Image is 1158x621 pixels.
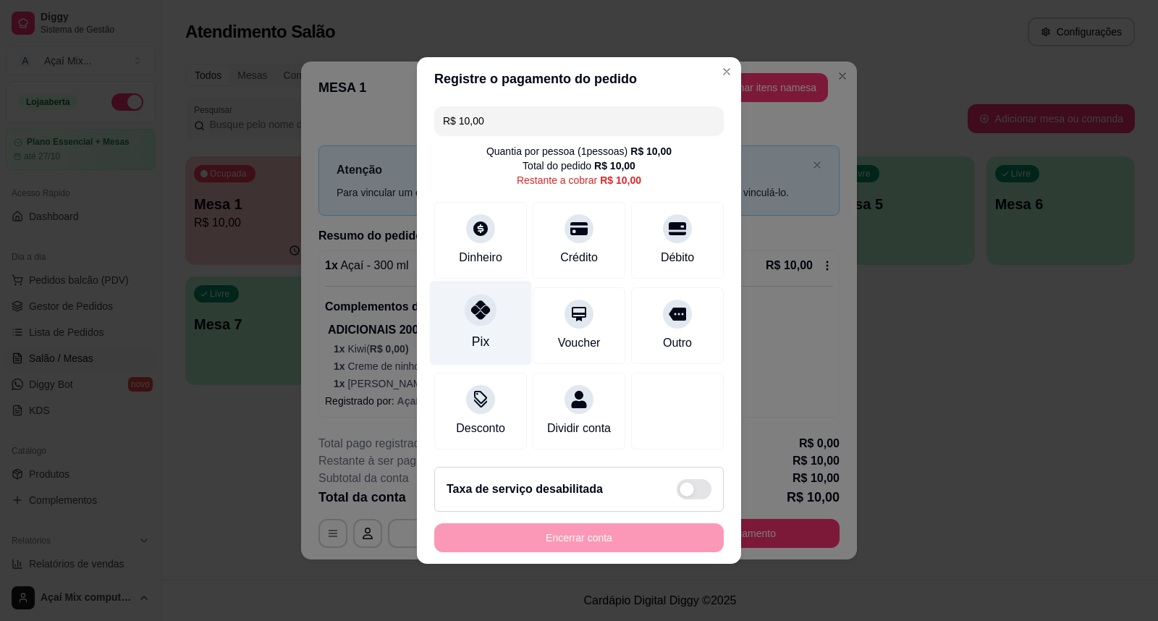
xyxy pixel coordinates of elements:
[600,173,641,187] div: R$ 10,00
[456,420,505,437] div: Desconto
[560,249,598,266] div: Crédito
[417,57,741,101] header: Registre o pagamento do pedido
[447,481,603,498] h2: Taxa de serviço desabilitada
[486,144,672,159] div: Quantia por pessoa ( 1 pessoas)
[472,332,489,351] div: Pix
[661,249,694,266] div: Débito
[443,106,715,135] input: Ex.: hambúrguer de cordeiro
[715,60,738,83] button: Close
[663,334,692,352] div: Outro
[523,159,635,173] div: Total do pedido
[459,249,502,266] div: Dinheiro
[517,173,641,187] div: Restante a cobrar
[547,420,611,437] div: Dividir conta
[630,144,672,159] div: R$ 10,00
[558,334,601,352] div: Voucher
[594,159,635,173] div: R$ 10,00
